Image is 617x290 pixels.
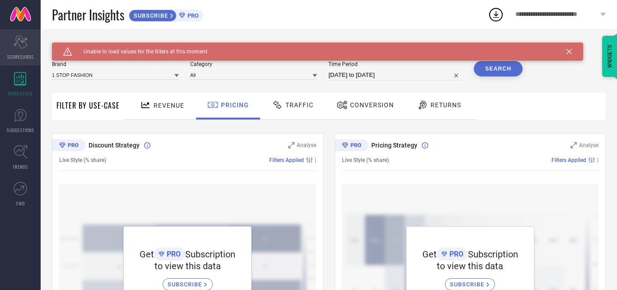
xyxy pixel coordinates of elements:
span: SUBSCRIBE [168,281,204,288]
span: to view this data [437,261,503,271]
input: Select time period [328,70,463,81]
span: SYSTEM WORKSPACE [52,43,115,50]
div: Open download list [488,6,504,23]
button: Search [474,61,523,76]
span: SCORECARDS [7,53,34,60]
span: Revenue [154,102,184,109]
span: Returns [430,101,461,109]
span: Discount Strategy [89,142,140,149]
div: Premium [335,139,368,153]
span: Filter By Use-Case [56,100,120,111]
span: Filters Applied [269,157,304,163]
span: Subscription [468,249,518,260]
span: Partner Insights [52,5,124,24]
span: | [597,157,598,163]
span: | [315,157,316,163]
span: Analyse [579,142,598,148]
span: Filters Applied [552,157,586,163]
span: Conversion [350,101,394,109]
span: Traffic [285,101,313,109]
span: Category [190,61,317,67]
span: Live Style (% share) [342,157,389,163]
span: Live Style (% share) [59,157,106,163]
span: SUGGESTIONS [7,127,34,133]
span: Subscription [185,249,235,260]
span: Get [140,249,154,260]
a: SUBSCRIBEPRO [129,7,203,22]
div: Premium [52,139,85,153]
svg: Zoom [288,142,294,148]
span: PRO [164,250,181,258]
span: Analyse [297,142,316,148]
span: SUBSCRIBE [450,281,486,288]
span: to view this data [154,261,221,271]
span: FWD [16,200,25,207]
span: TRENDS [13,163,28,170]
span: PRO [447,250,463,258]
span: WORKSPACE [8,90,33,97]
span: Time Period [328,61,463,67]
span: Brand [52,61,179,67]
span: SUBSCRIBE [129,12,170,19]
svg: Zoom [570,142,577,148]
span: Unable to load values for the filters at this moment. [72,48,209,55]
span: PRO [185,12,199,19]
span: Pricing Strategy [371,142,417,149]
span: Get [422,249,437,260]
span: Pricing [221,101,249,109]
